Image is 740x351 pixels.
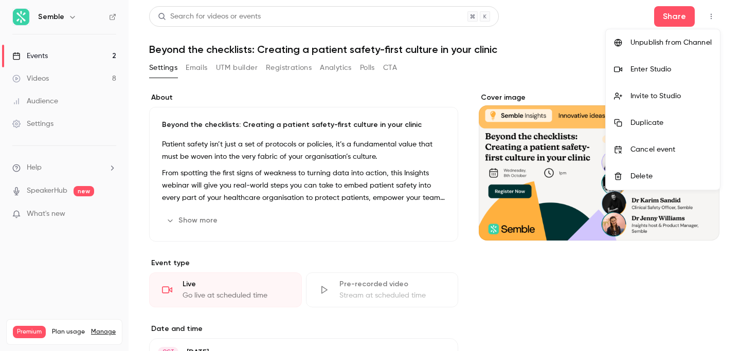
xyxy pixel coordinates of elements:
[630,38,712,48] div: Unpublish from Channel
[630,91,712,101] div: Invite to Studio
[630,64,712,75] div: Enter Studio
[630,118,712,128] div: Duplicate
[630,144,712,155] div: Cancel event
[630,171,712,181] div: Delete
